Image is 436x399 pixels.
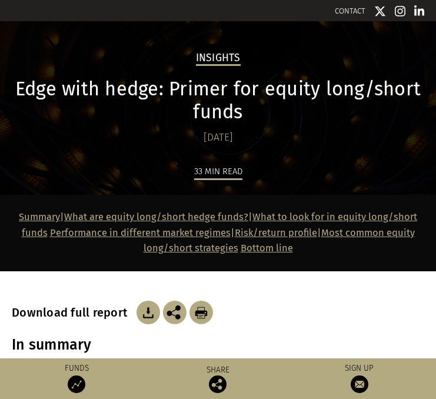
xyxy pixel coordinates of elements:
div: Share [149,366,287,393]
a: Summary [19,211,60,222]
img: Share this post [163,301,187,324]
a: Performance in different market regimes [50,227,231,238]
img: Access Funds [68,375,85,393]
a: What are equity long/short hedge funds? [64,211,248,222]
h3: Download full report [12,305,134,320]
a: Funds [8,363,146,393]
img: Download Article [137,301,160,324]
a: Bottom line [241,242,293,254]
img: Sign up to our newsletter [351,375,368,393]
a: Risk/return profile [235,227,317,238]
h3: In summary [12,336,424,354]
img: Linkedin icon [414,5,425,17]
h1: Edge with hedge: Primer for equity long/short funds [12,78,424,124]
strong: | | | | [19,211,417,254]
a: CONTACT [335,6,365,15]
a: Sign up [290,363,428,393]
img: Instagram icon [395,5,405,17]
div: [DATE] [12,129,424,146]
img: Download Article [189,301,213,324]
img: Twitter icon [374,5,386,17]
img: Share this post [209,375,227,393]
h2: Insights [196,52,241,66]
div: 33 min read [194,164,242,180]
a: Most common equity long/short strategies [144,227,415,254]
